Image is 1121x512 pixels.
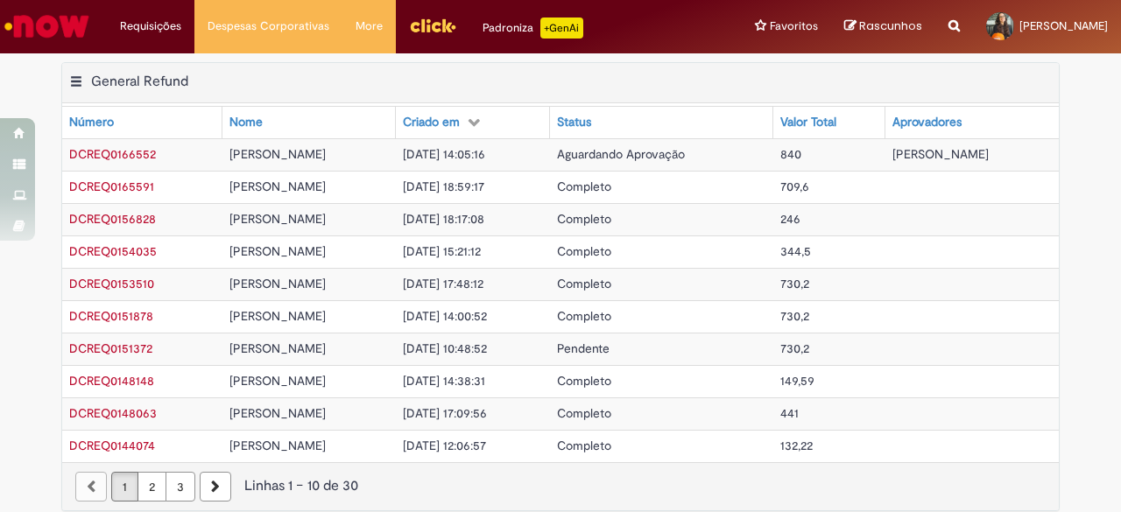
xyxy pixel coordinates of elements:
[229,146,326,162] span: [PERSON_NAME]
[69,373,154,389] a: Abrir Registro: DCREQ0148148
[200,472,231,501] a: Próxima página
[780,276,809,291] span: 730,2
[229,438,326,453] span: [PERSON_NAME]
[844,18,922,35] a: Rascunhos
[483,18,583,39] div: Padroniza
[403,179,484,194] span: [DATE] 18:59:17
[69,405,157,421] span: DCREQ0148063
[780,438,813,453] span: 132,22
[770,18,818,35] span: Favoritos
[2,9,92,44] img: ServiceNow
[229,373,326,389] span: [PERSON_NAME]
[229,243,326,259] span: [PERSON_NAME]
[403,276,483,291] span: [DATE] 17:48:12
[229,308,326,324] span: [PERSON_NAME]
[557,276,611,291] span: Completo
[403,211,484,227] span: [DATE] 18:17:08
[69,243,157,259] a: Abrir Registro: DCREQ0154035
[75,476,1046,496] div: Linhas 1 − 10 de 30
[403,146,485,162] span: [DATE] 14:05:16
[1019,18,1108,33] span: [PERSON_NAME]
[69,114,114,131] div: Número
[557,146,685,162] span: Aguardando Aprovação
[229,340,326,356] span: [PERSON_NAME]
[557,243,611,259] span: Completo
[557,438,611,453] span: Completo
[208,18,329,35] span: Despesas Corporativas
[229,179,326,194] span: [PERSON_NAME]
[780,405,799,421] span: 441
[69,308,153,324] span: DCREQ0151878
[780,340,809,356] span: 730,2
[69,438,155,453] a: Abrir Registro: DCREQ0144074
[356,18,383,35] span: More
[69,179,154,194] a: Abrir Registro: DCREQ0165591
[69,340,152,356] a: Abrir Registro: DCREQ0151372
[403,308,487,324] span: [DATE] 14:00:52
[540,18,583,39] p: +GenAi
[229,405,326,421] span: [PERSON_NAME]
[780,373,814,389] span: 149,59
[780,211,800,227] span: 246
[403,438,486,453] span: [DATE] 12:06:57
[137,472,166,501] a: Página 2
[780,179,809,194] span: 709,6
[403,340,487,356] span: [DATE] 10:48:52
[69,276,154,291] a: Abrir Registro: DCREQ0153510
[69,211,156,227] span: DCREQ0156828
[69,179,154,194] span: DCREQ0165591
[780,146,801,162] span: 840
[229,276,326,291] span: [PERSON_NAME]
[120,18,181,35] span: Requisições
[780,243,811,259] span: 344,5
[69,243,157,259] span: DCREQ0154035
[69,373,154,389] span: DCREQ0148148
[557,179,611,194] span: Completo
[229,114,263,131] div: Nome
[557,405,611,421] span: Completo
[69,308,153,324] a: Abrir Registro: DCREQ0151878
[229,211,326,227] span: [PERSON_NAME]
[69,146,156,162] a: Abrir Registro: DCREQ0166552
[69,405,157,421] a: Abrir Registro: DCREQ0148063
[557,114,591,131] div: Status
[892,114,962,131] div: Aprovadores
[780,114,836,131] div: Valor Total
[557,340,610,356] span: Pendente
[62,462,1059,510] nav: paginação
[69,438,155,453] span: DCREQ0144074
[69,276,154,291] span: DCREQ0153510
[557,211,611,227] span: Completo
[557,373,611,389] span: Completo
[892,146,989,162] span: [PERSON_NAME]
[403,405,487,421] span: [DATE] 17:09:56
[409,12,456,39] img: click_logo_yellow_360x200.png
[69,73,83,95] button: General Refund Menu de contexto
[403,373,485,389] span: [DATE] 14:38:31
[403,243,481,259] span: [DATE] 15:21:12
[859,18,922,34] span: Rascunhos
[111,472,138,501] a: Página 1
[166,472,195,501] a: Página 3
[557,308,611,324] span: Completo
[780,308,809,324] span: 730,2
[69,211,156,227] a: Abrir Registro: DCREQ0156828
[403,114,460,131] div: Criado em
[69,146,156,162] span: DCREQ0166552
[69,340,152,356] span: DCREQ0151372
[91,73,188,90] h2: General Refund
